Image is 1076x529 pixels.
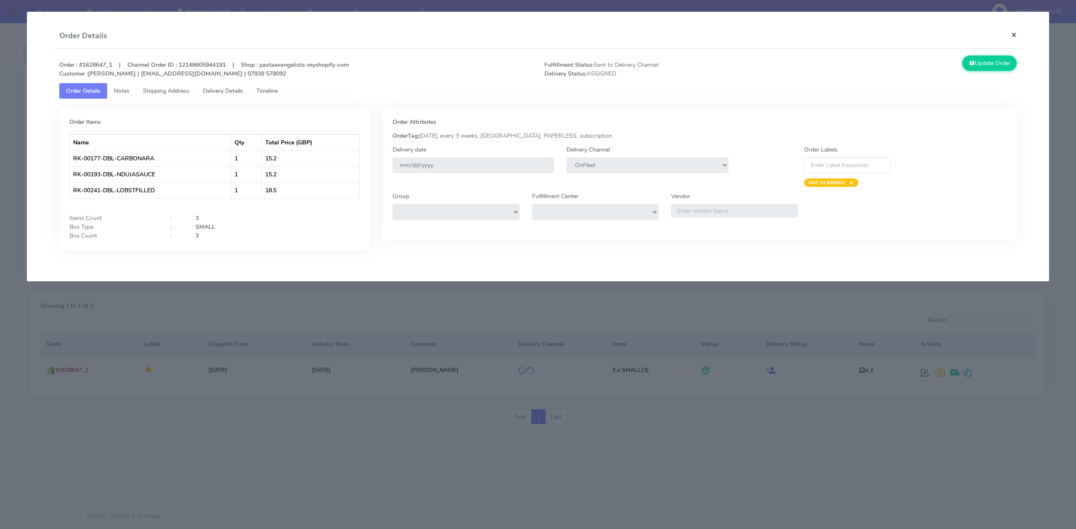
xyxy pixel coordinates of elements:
span: Delivery Details [203,87,243,95]
div: : [164,231,189,240]
strong: 3 [195,232,199,240]
span: Order Details [66,87,100,95]
div: Box Count [63,231,164,240]
span: × [845,178,854,187]
button: Update Order [962,55,1017,71]
div: [DATE], every 3 weeks, [GEOGRAPHIC_DATA], PAPERLESS, subscription [386,131,1013,140]
td: 1 [231,166,262,182]
label: Vendor [671,192,690,201]
div: Box Type [63,223,164,231]
label: Delivery Channel [567,145,610,154]
td: 15.2 [262,166,359,182]
strong: OrderTag: [393,132,419,140]
label: Delivery date [393,145,426,154]
label: Group [393,192,409,201]
td: 18.5 [262,182,359,198]
strong: 3 [195,214,199,222]
th: Total Price (GBP) [262,134,359,150]
ul: Tabs [59,83,1017,99]
button: Close [1005,24,1023,46]
div: Items Count [63,214,164,223]
strong: NOT-SCANNED [808,179,845,186]
strong: SMALL [195,223,215,231]
th: Name [70,134,232,150]
td: 1 [231,150,262,166]
td: RK-00193-DBL-NDUJASAUCE [70,166,232,182]
strong: Fulfillment Status: [544,61,594,69]
strong: Order : #1628647_1 | Channel Order ID : 12148605944191 | Shop : pastaevangelists-myshopify-com [P... [59,61,349,78]
h4: Order Details [59,30,107,42]
span: Notes [114,87,129,95]
th: Qty [231,134,262,150]
span: Sent to Delivery Channel ASSIGNED [538,60,781,78]
span: Shipping Address [143,87,190,95]
strong: Order Attributes [393,118,436,126]
div: : [164,214,189,223]
span: Timeline [256,87,278,95]
input: Enter Vendor Name [671,204,798,217]
strong: Customer : [59,70,88,78]
div: : [164,223,189,231]
td: 1 [231,182,262,198]
label: Fulfillment Center [532,192,578,201]
td: RK-00177-DBL-CARBONARA [70,150,232,166]
strong: Order Items [69,118,101,126]
input: Enter Label Keywords [804,157,891,173]
td: RK-00241-DBL-LOBSTFILLED [70,182,232,198]
label: Order Labels [804,145,838,154]
strong: Delivery Status: [544,70,587,78]
td: 15.2 [262,150,359,166]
